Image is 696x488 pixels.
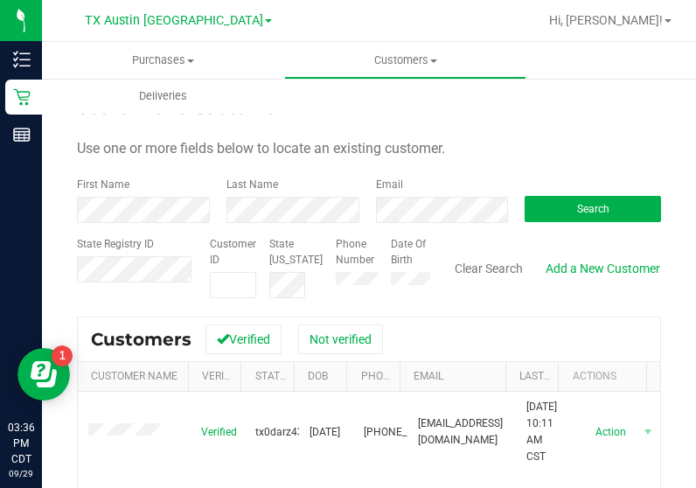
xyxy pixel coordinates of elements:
a: Phone Number [361,370,442,382]
label: Customer ID [210,236,256,268]
p: 09/29 [8,467,34,480]
span: Search [577,203,609,215]
inline-svg: Retail [13,88,31,106]
span: Deliveries [115,88,211,104]
button: Clear Search [443,254,534,283]
span: TX Austin [GEOGRAPHIC_DATA] [85,13,263,28]
label: First Name [77,177,129,192]
a: Verified [202,370,246,382]
inline-svg: Reports [13,126,31,143]
inline-svg: Inventory [13,51,31,68]
a: Email [414,370,443,382]
span: [PHONE_NUMBER] [364,424,451,441]
a: Last Modified [519,370,594,382]
a: DOB [308,370,328,382]
span: [DATE] 10:11 AM CST [526,399,560,466]
span: Purchases [42,52,284,68]
a: Add a New Customer [534,254,672,283]
iframe: Resource center unread badge [52,345,73,366]
label: State [US_STATE] [269,236,323,268]
label: State Registry ID [77,236,154,252]
span: Hi, [PERSON_NAME]! [549,13,663,27]
label: Last Name [226,177,278,192]
button: Not verified [298,324,383,354]
span: Customers [285,52,525,68]
label: Email [376,177,403,192]
span: select [637,420,659,444]
a: Customers [284,42,526,79]
button: Verified [205,324,282,354]
span: [DATE] [310,424,340,441]
label: Date Of Birth [391,236,430,268]
span: Use one or more fields below to locate an existing customer. [77,140,445,157]
span: Verified [201,424,237,441]
a: State Registry Id [255,370,347,382]
div: Actions [573,370,640,382]
a: Customer Name [91,370,177,382]
span: Customers [91,329,191,350]
p: 03:36 PM CDT [8,420,34,467]
a: Deliveries [42,78,284,115]
button: Search [525,196,661,222]
span: tx0darz4301987 [255,424,334,441]
a: Purchases [42,42,284,79]
span: Action [581,420,637,444]
iframe: Resource center [17,348,70,401]
label: Phone Number [336,236,378,268]
span: [EMAIL_ADDRESS][DOMAIN_NAME] [418,415,505,449]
